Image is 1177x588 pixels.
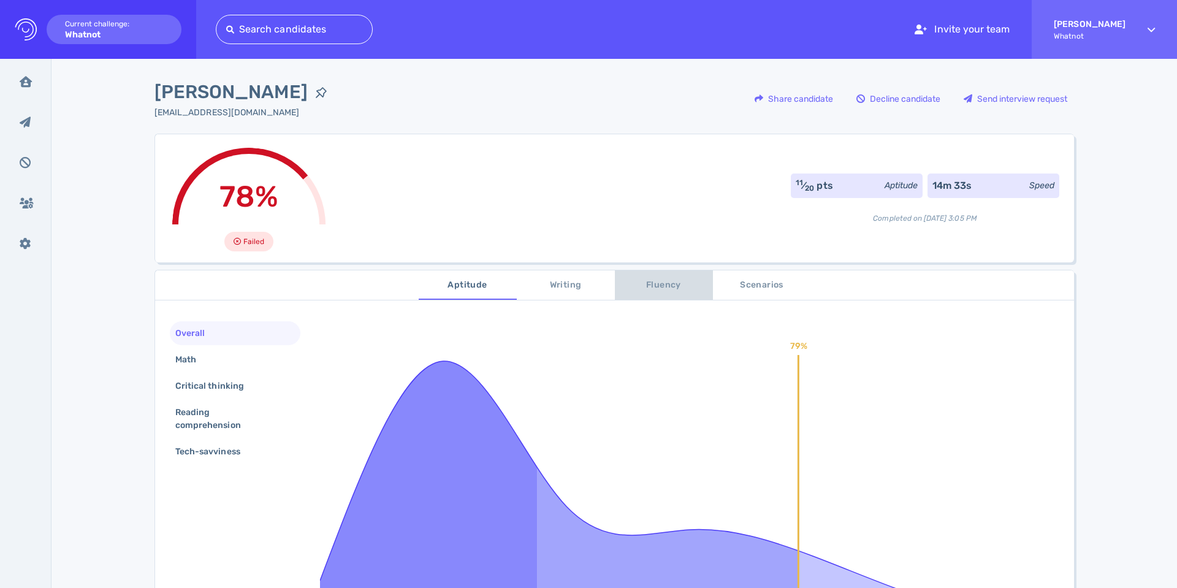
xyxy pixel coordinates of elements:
text: 79% [790,341,807,351]
span: Whatnot [1054,32,1126,40]
span: Aptitude [426,278,509,293]
div: Math [173,351,211,368]
div: 14m 33s [932,178,972,193]
sup: 11 [796,178,803,187]
button: Share candidate [748,84,840,113]
span: 78% [219,179,278,214]
span: Fluency [622,278,706,293]
div: Critical thinking [173,377,259,395]
div: Tech-savviness [173,443,255,460]
span: Failed [243,234,264,249]
div: Overall [173,324,219,342]
button: Decline candidate [850,84,947,113]
span: Scenarios [720,278,804,293]
div: Decline candidate [850,85,947,113]
div: Send interview request [958,85,1073,113]
span: [PERSON_NAME] [154,78,308,106]
sub: 20 [805,184,814,193]
div: Aptitude [885,179,918,192]
div: Share candidate [748,85,839,113]
div: Click to copy the email address [154,106,335,119]
div: Speed [1029,179,1054,192]
div: Reading comprehension [173,403,288,434]
span: Writing [524,278,608,293]
strong: [PERSON_NAME] [1054,19,1126,29]
div: ⁄ pts [796,178,833,193]
button: Send interview request [957,84,1074,113]
div: Completed on [DATE] 3:05 PM [791,203,1059,224]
